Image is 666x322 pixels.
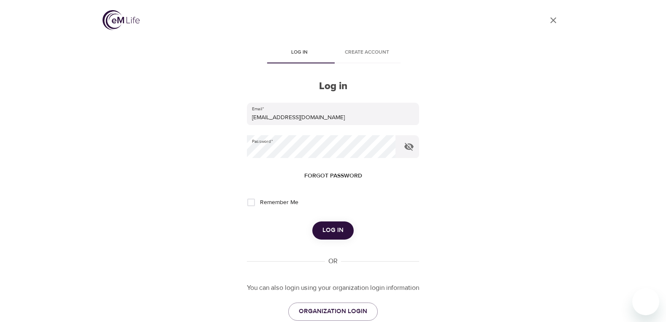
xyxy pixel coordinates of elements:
[103,10,140,30] img: logo
[247,283,419,293] p: You can also login using your organization login information
[260,198,298,207] span: Remember Me
[632,288,659,315] iframe: Button to launch messaging window
[325,257,341,266] div: OR
[247,43,419,63] div: disabled tabs example
[338,48,395,57] span: Create account
[304,171,362,181] span: Forgot password
[247,80,419,93] h2: Log in
[299,306,367,317] span: ORGANIZATION LOGIN
[301,168,365,184] button: Forgot password
[312,221,354,239] button: Log in
[543,10,563,30] a: close
[322,225,344,236] span: Log in
[271,48,328,57] span: Log in
[288,303,378,320] a: ORGANIZATION LOGIN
